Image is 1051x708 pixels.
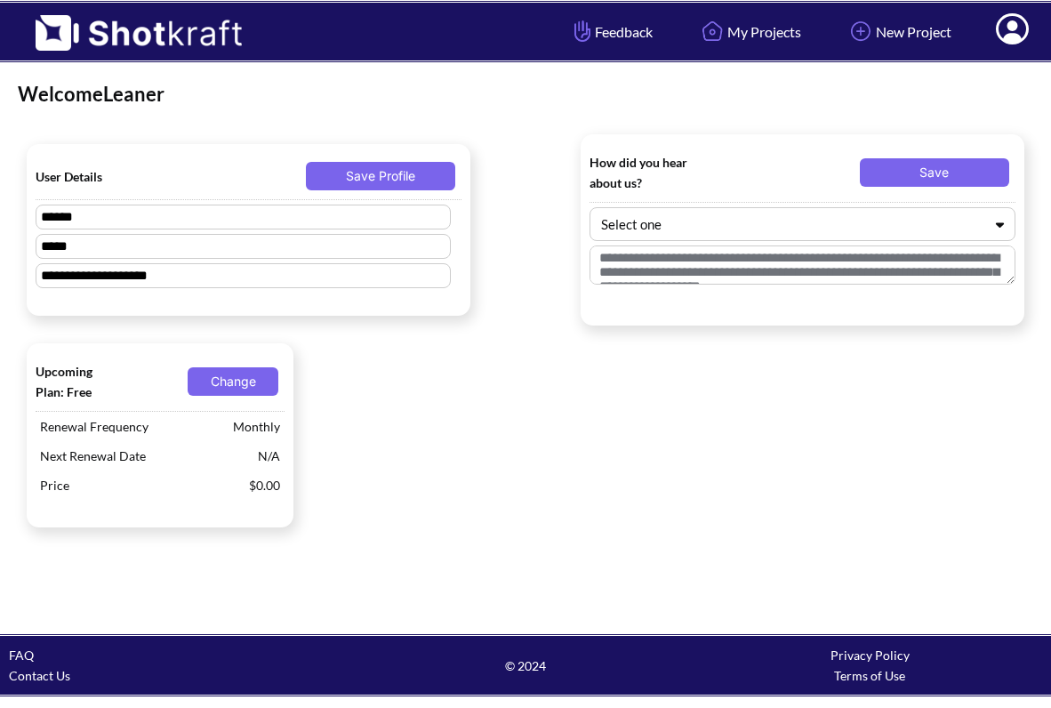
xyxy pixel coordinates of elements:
[18,81,1033,108] div: Welcome Leaner
[229,412,285,441] span: Monthly
[590,152,721,193] span: How did you hear about us?
[353,656,697,676] span: © 2024
[9,668,70,683] a: Contact Us
[306,162,455,190] button: Save Profile
[36,412,229,441] span: Renewal Frequency
[36,471,245,500] span: Price
[570,16,595,46] img: Hand Icon
[9,648,34,663] a: FAQ
[684,8,814,55] a: My Projects
[698,665,1042,686] div: Terms of Use
[36,441,253,471] span: Next Renewal Date
[253,441,285,471] span: N/A
[570,21,653,42] span: Feedback
[698,645,1042,665] div: Privacy Policy
[846,16,876,46] img: Add Icon
[36,166,167,187] span: User Details
[832,8,965,55] a: New Project
[860,158,1009,187] button: Save
[697,16,727,46] img: Home Icon
[36,361,108,402] span: Upcoming Plan: Free
[245,471,285,500] span: $0.00
[188,367,278,396] button: Change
